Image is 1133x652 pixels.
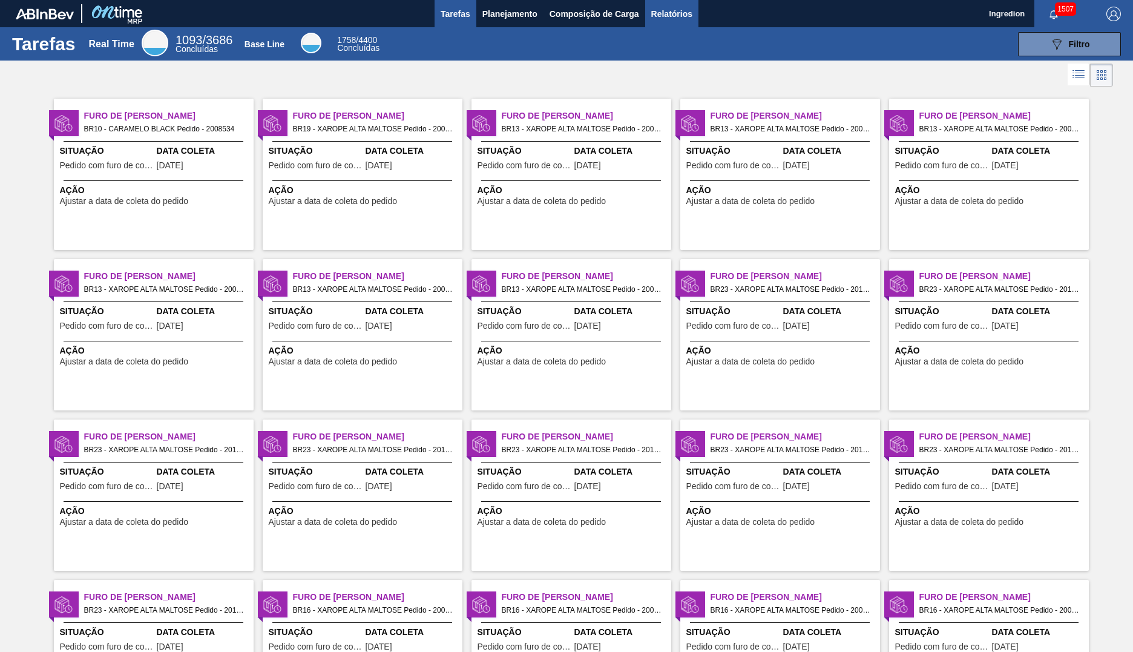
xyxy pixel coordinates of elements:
img: status [681,275,699,293]
span: Situação [60,626,154,639]
span: Data Coleta [992,145,1086,157]
span: Pedido com furo de coleta [686,482,780,491]
span: 21/08/2025 [992,482,1019,491]
span: Pedido com furo de coleta [686,321,780,331]
span: Data Coleta [574,626,668,639]
span: Data Coleta [366,305,459,318]
img: status [54,435,73,453]
span: Situação [478,626,571,639]
span: Ação [478,505,668,518]
span: Data Coleta [157,145,251,157]
span: Furo de Coleta [919,110,1089,122]
span: Furo de Coleta [502,270,671,283]
div: Real Time [176,35,233,53]
div: Visão em Lista [1068,64,1090,87]
img: status [263,275,281,293]
img: status [890,596,908,614]
img: status [54,114,73,133]
h1: Tarefas [12,37,76,51]
span: Data Coleta [783,145,877,157]
span: BR13 - XAROPE ALTA MALTOSE Pedido - 2008237 [919,122,1079,136]
span: Pedido com furo de coleta [895,321,989,331]
span: Pedido com furo de coleta [269,321,363,331]
span: BR23 - XAROPE ALTA MALTOSE Pedido - 2012035 [84,443,244,456]
span: Pedido com furo de coleta [60,642,154,651]
img: status [681,435,699,453]
span: Ajustar a data de coleta do pedido [269,197,398,206]
span: Situação [269,305,363,318]
img: TNhmsLtSVTkK8tSr43FrP2fwEKptu5GPRR3wAAAABJRU5ErkJggg== [16,8,74,19]
span: Pedido com furo de coleta [478,321,571,331]
span: Situação [60,466,154,478]
button: Notificações [1034,5,1073,22]
span: BR16 - XAROPE ALTA MALTOSE Pedido - 2007293 [293,604,453,617]
div: Real Time [142,30,168,56]
span: Ajustar a data de coleta do pedido [269,518,398,527]
span: Ajustar a data de coleta do pedido [686,197,815,206]
span: Filtro [1069,39,1090,49]
span: Concluídas [337,43,379,53]
span: Situação [269,145,363,157]
span: Situação [478,466,571,478]
span: BR16 - XAROPE ALTA MALTOSE Pedido - 2007286 [919,604,1079,617]
span: Furo de Coleta [919,430,1089,443]
span: Pedido com furo de coleta [686,161,780,170]
span: Ação [60,505,251,518]
span: 1093 [176,33,203,47]
span: Pedido com furo de coleta [686,642,780,651]
span: 19/08/2025 [157,482,183,491]
span: Situação [895,145,989,157]
span: Ação [478,344,668,357]
span: Ajustar a data de coleta do pedido [895,357,1024,366]
span: Ação [269,344,459,357]
span: Pedido com furo de coleta [478,642,571,651]
span: Ajustar a data de coleta do pedido [60,197,189,206]
span: BR23 - XAROPE ALTA MALTOSE Pedido - 2011911 [84,604,244,617]
span: Ajustar a data de coleta do pedido [686,518,815,527]
span: Data Coleta [574,466,668,478]
span: Situação [269,626,363,639]
span: Pedido com furo de coleta [60,482,154,491]
span: Situação [269,466,363,478]
span: Situação [686,466,780,478]
span: Ajustar a data de coleta do pedido [478,357,606,366]
span: 1758 [337,35,356,45]
span: Ação [895,505,1086,518]
span: Furo de Coleta [919,591,1089,604]
img: status [263,596,281,614]
span: Furo de Coleta [293,591,462,604]
span: Furo de Coleta [711,110,880,122]
span: Data Coleta [574,145,668,157]
span: Data Coleta [992,626,1086,639]
span: Data Coleta [157,466,251,478]
img: status [54,275,73,293]
span: BR10 - CARAMELO BLACK Pedido - 2008534 [84,122,244,136]
span: Data Coleta [574,305,668,318]
button: Filtro [1018,32,1121,56]
img: status [472,596,490,614]
span: BR23 - XAROPE ALTA MALTOSE Pedido - 2012037 [502,443,662,456]
span: 19/08/2025 [783,642,810,651]
span: Ação [60,184,251,197]
img: status [890,114,908,133]
span: Data Coleta [783,626,877,639]
span: Situação [686,145,780,157]
span: Furo de Coleta [502,591,671,604]
span: Pedido com furo de coleta [269,482,363,491]
span: Pedido com furo de coleta [895,482,989,491]
span: Furo de Coleta [293,430,462,443]
span: BR16 - XAROPE ALTA MALTOSE Pedido - 2007294 [502,604,662,617]
span: BR19 - XAROPE ALTA MALTOSE Pedido - 2008317 [293,122,453,136]
span: BR13 - XAROPE ALTA MALTOSE Pedido - 2008235 [502,122,662,136]
span: Ação [686,505,877,518]
img: Logout [1106,7,1121,21]
span: 20/08/2025 [574,321,601,331]
span: Furo de Coleta [711,591,880,604]
span: Pedido com furo de coleta [895,642,989,651]
span: BR23 - XAROPE ALTA MALTOSE Pedido - 2011907 [711,283,870,296]
span: Composição de Carga [550,7,639,21]
span: Planejamento [482,7,537,21]
span: Tarefas [441,7,470,21]
span: 21/08/2025 [783,482,810,491]
span: Furo de Coleta [711,270,880,283]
